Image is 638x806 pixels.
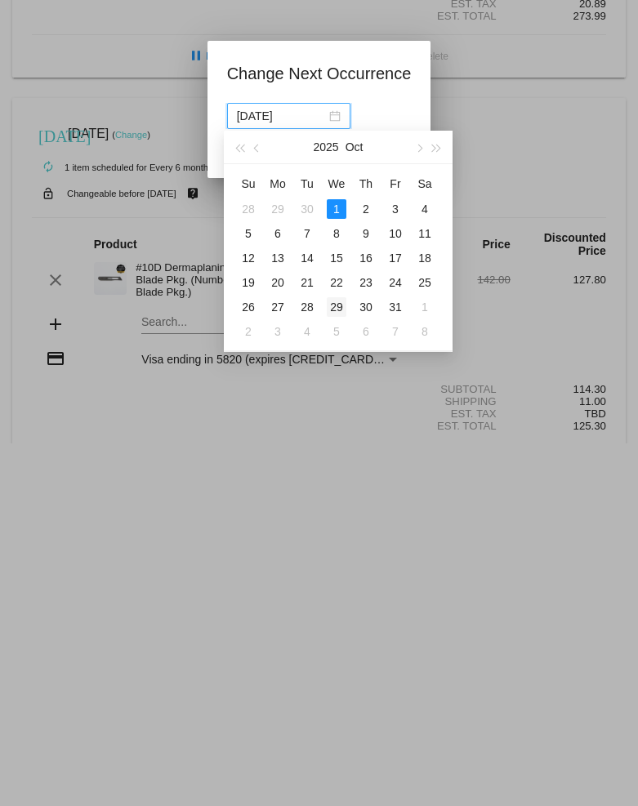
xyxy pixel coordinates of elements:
[263,221,292,246] td: 10/6/2025
[239,322,258,341] div: 2
[386,224,405,243] div: 10
[327,273,346,292] div: 22
[428,131,446,163] button: Next year (Control + right)
[234,319,263,344] td: 11/2/2025
[351,295,381,319] td: 10/30/2025
[410,319,439,344] td: 11/8/2025
[415,322,435,341] div: 8
[322,295,351,319] td: 10/29/2025
[292,295,322,319] td: 10/28/2025
[263,246,292,270] td: 10/13/2025
[268,248,288,268] div: 13
[292,221,322,246] td: 10/7/2025
[351,221,381,246] td: 10/9/2025
[410,246,439,270] td: 10/18/2025
[386,248,405,268] div: 17
[410,295,439,319] td: 11/1/2025
[263,197,292,221] td: 9/29/2025
[381,171,410,197] th: Fri
[297,273,317,292] div: 21
[230,131,248,163] button: Last year (Control + left)
[268,297,288,317] div: 27
[356,297,376,317] div: 30
[239,199,258,219] div: 28
[386,273,405,292] div: 24
[351,246,381,270] td: 10/16/2025
[415,248,435,268] div: 18
[327,297,346,317] div: 29
[322,171,351,197] th: Wed
[234,270,263,295] td: 10/19/2025
[322,270,351,295] td: 10/22/2025
[297,199,317,219] div: 30
[314,131,339,163] button: 2025
[381,270,410,295] td: 10/24/2025
[386,322,405,341] div: 7
[297,322,317,341] div: 4
[297,248,317,268] div: 14
[322,197,351,221] td: 10/1/2025
[415,199,435,219] div: 4
[351,270,381,295] td: 10/23/2025
[239,224,258,243] div: 5
[356,248,376,268] div: 16
[327,224,346,243] div: 8
[237,107,326,125] input: Select date
[356,273,376,292] div: 23
[234,221,263,246] td: 10/5/2025
[381,295,410,319] td: 10/31/2025
[356,199,376,219] div: 2
[292,246,322,270] td: 10/14/2025
[268,199,288,219] div: 29
[322,246,351,270] td: 10/15/2025
[263,319,292,344] td: 11/3/2025
[322,221,351,246] td: 10/8/2025
[381,197,410,221] td: 10/3/2025
[234,246,263,270] td: 10/12/2025
[381,221,410,246] td: 10/10/2025
[239,273,258,292] div: 19
[239,297,258,317] div: 26
[268,322,288,341] div: 3
[227,60,412,87] h1: Change Next Occurrence
[351,197,381,221] td: 10/2/2025
[268,273,288,292] div: 20
[239,248,258,268] div: 12
[292,319,322,344] td: 11/4/2025
[292,197,322,221] td: 9/30/2025
[386,199,405,219] div: 3
[410,197,439,221] td: 10/4/2025
[322,319,351,344] td: 11/5/2025
[415,224,435,243] div: 11
[415,273,435,292] div: 25
[327,199,346,219] div: 1
[234,171,263,197] th: Sun
[263,295,292,319] td: 10/27/2025
[351,319,381,344] td: 11/6/2025
[263,270,292,295] td: 10/20/2025
[415,297,435,317] div: 1
[234,295,263,319] td: 10/26/2025
[297,224,317,243] div: 7
[327,248,346,268] div: 15
[268,224,288,243] div: 6
[248,131,266,163] button: Previous month (PageUp)
[356,322,376,341] div: 6
[292,270,322,295] td: 10/21/2025
[297,297,317,317] div: 28
[292,171,322,197] th: Tue
[351,171,381,197] th: Thu
[356,224,376,243] div: 9
[381,319,410,344] td: 11/7/2025
[409,131,427,163] button: Next month (PageDown)
[410,221,439,246] td: 10/11/2025
[410,171,439,197] th: Sat
[410,270,439,295] td: 10/25/2025
[386,297,405,317] div: 31
[381,246,410,270] td: 10/17/2025
[234,197,263,221] td: 9/28/2025
[346,131,364,163] button: Oct
[263,171,292,197] th: Mon
[327,322,346,341] div: 5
